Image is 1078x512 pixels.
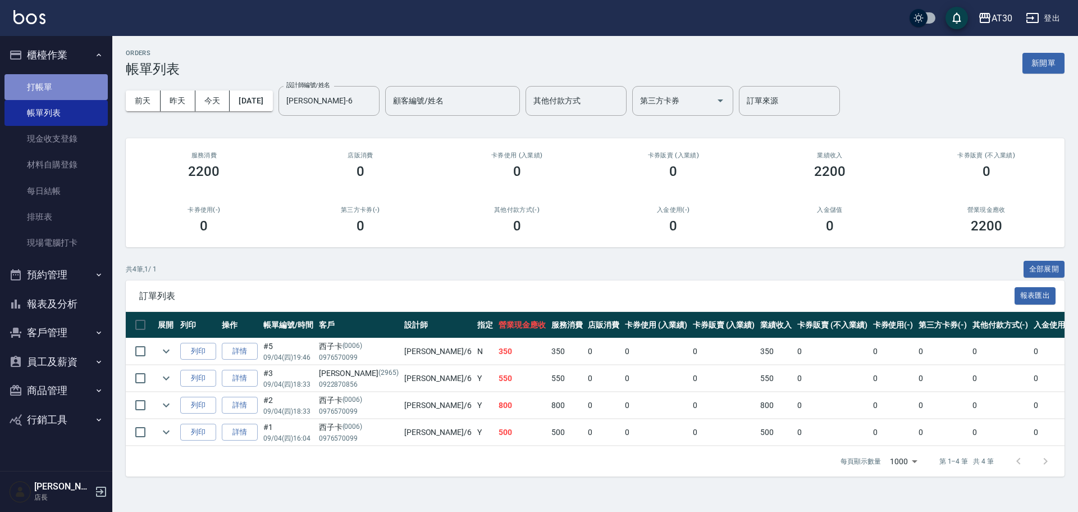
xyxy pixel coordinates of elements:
h2: 卡券販賣 (不入業績) [921,152,1051,159]
h3: 0 [200,218,208,234]
button: expand row [158,370,175,387]
td: 550 [757,365,794,392]
th: 展開 [155,312,177,338]
button: 列印 [180,343,216,360]
h3: 0 [357,164,364,179]
div: 1000 [885,446,921,477]
button: save [945,7,968,29]
td: 0 [970,338,1031,365]
td: 0 [1031,365,1077,392]
td: 0 [690,338,758,365]
th: 卡券販賣 (入業績) [690,312,758,338]
td: 550 [549,365,586,392]
td: 0 [970,419,1031,446]
td: 350 [496,338,549,365]
td: [PERSON_NAME] /6 [401,365,474,392]
a: 報表匯出 [1015,290,1056,301]
button: 預約管理 [4,260,108,289]
a: 排班表 [4,204,108,230]
p: 第 1–4 筆 共 4 筆 [939,456,994,466]
td: 800 [757,392,794,419]
td: N [474,338,496,365]
th: 客戶 [316,312,401,338]
td: 0 [870,365,916,392]
a: 每日結帳 [4,178,108,204]
button: 行銷工具 [4,405,108,434]
p: 09/04 (四) 18:33 [263,406,313,416]
td: 0 [585,419,622,446]
td: 0 [585,338,622,365]
button: 登出 [1021,8,1065,29]
p: 共 4 筆, 1 / 1 [126,264,157,274]
img: Person [9,481,31,503]
h2: 業績收入 [765,152,895,159]
td: 0 [585,365,622,392]
th: 店販消費 [585,312,622,338]
a: 打帳單 [4,74,108,100]
td: [PERSON_NAME] /6 [401,392,474,419]
td: 0 [870,419,916,446]
button: 員工及薪資 [4,347,108,377]
button: AT30 [974,7,1017,30]
td: 0 [794,419,870,446]
p: 0922870856 [319,379,399,389]
h3: 0 [513,164,521,179]
h5: [PERSON_NAME] [34,481,92,492]
th: 服務消費 [549,312,586,338]
h3: 2200 [971,218,1002,234]
a: 新開單 [1022,57,1065,68]
th: 列印 [177,312,219,338]
h2: 店販消費 [296,152,426,159]
button: 列印 [180,424,216,441]
a: 現金收支登錄 [4,126,108,152]
th: 業績收入 [757,312,794,338]
a: 詳情 [222,424,258,441]
td: Y [474,392,496,419]
td: 0 [1031,392,1077,419]
th: 其他付款方式(-) [970,312,1031,338]
td: 350 [549,338,586,365]
td: 500 [549,419,586,446]
h2: 第三方卡券(-) [296,206,426,214]
p: 09/04 (四) 19:46 [263,352,313,363]
p: 0976570099 [319,433,399,443]
th: 帳單編號/時間 [261,312,316,338]
td: 0 [916,419,970,446]
button: 報表匯出 [1015,287,1056,305]
h3: 0 [357,218,364,234]
h2: 卡券販賣 (入業績) [609,152,738,159]
a: 現場電腦打卡 [4,230,108,256]
p: (0006) [342,395,363,406]
a: 詳情 [222,397,258,414]
div: 西子卡 [319,422,399,433]
p: 每頁顯示數量 [841,456,881,466]
td: [PERSON_NAME] /6 [401,338,474,365]
td: 800 [549,392,586,419]
button: 全部展開 [1024,261,1065,278]
p: (2965) [378,368,399,379]
p: 09/04 (四) 16:04 [263,433,313,443]
th: 營業現金應收 [496,312,549,338]
button: 報表及分析 [4,289,108,319]
td: 500 [496,419,549,446]
button: 今天 [195,90,230,111]
td: 0 [870,338,916,365]
td: 0 [916,338,970,365]
a: 材料自購登錄 [4,152,108,178]
td: #5 [261,338,316,365]
button: Open [711,92,729,110]
p: 0976570099 [319,352,399,363]
td: 0 [794,365,870,392]
button: 前天 [126,90,161,111]
h2: 卡券使用 (入業績) [452,152,582,159]
td: #2 [261,392,316,419]
p: 0976570099 [319,406,399,416]
p: (0006) [342,422,363,433]
span: 訂單列表 [139,291,1015,302]
h3: 2200 [814,164,846,179]
button: expand row [158,424,175,441]
td: [PERSON_NAME] /6 [401,419,474,446]
h3: 0 [983,164,990,179]
td: Y [474,419,496,446]
th: 設計師 [401,312,474,338]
